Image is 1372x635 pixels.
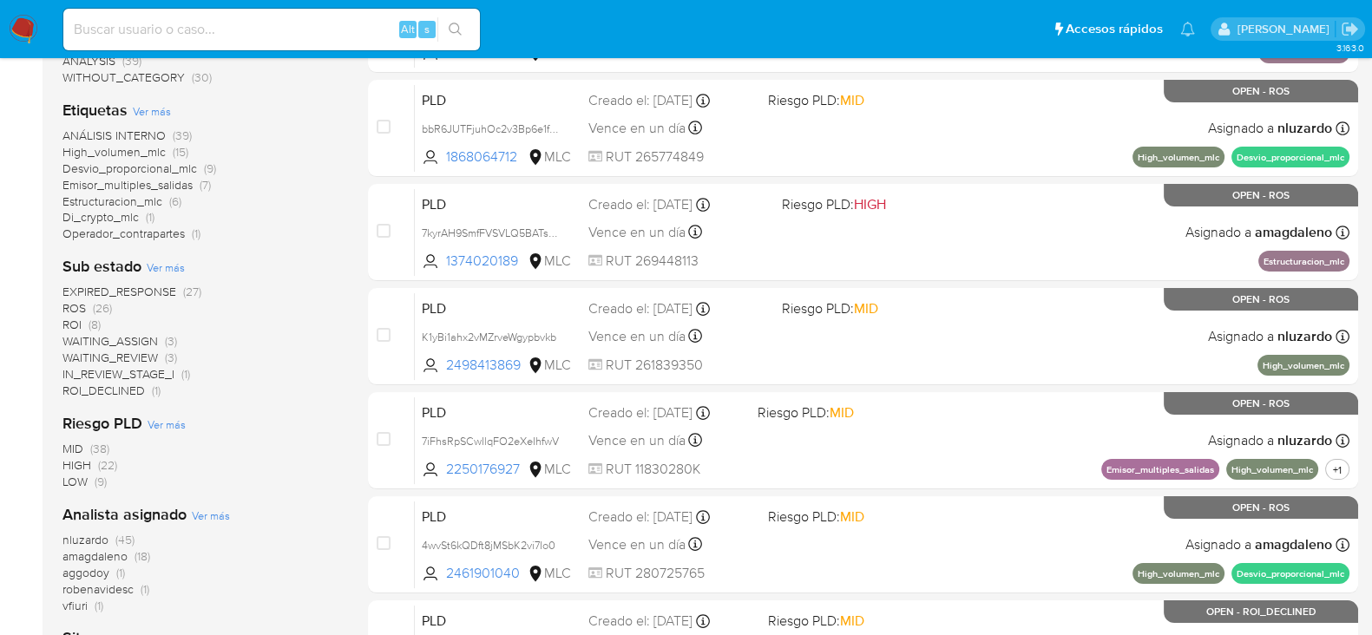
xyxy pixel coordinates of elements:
input: Buscar usuario o caso... [63,18,480,41]
span: Accesos rápidos [1066,20,1163,38]
a: Salir [1341,20,1359,38]
p: pablo.ruidiaz@mercadolibre.com [1237,21,1335,37]
span: Alt [401,21,415,37]
a: Notificaciones [1180,22,1195,36]
span: 3.163.0 [1336,41,1363,55]
span: s [424,21,430,37]
button: search-icon [437,17,473,42]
